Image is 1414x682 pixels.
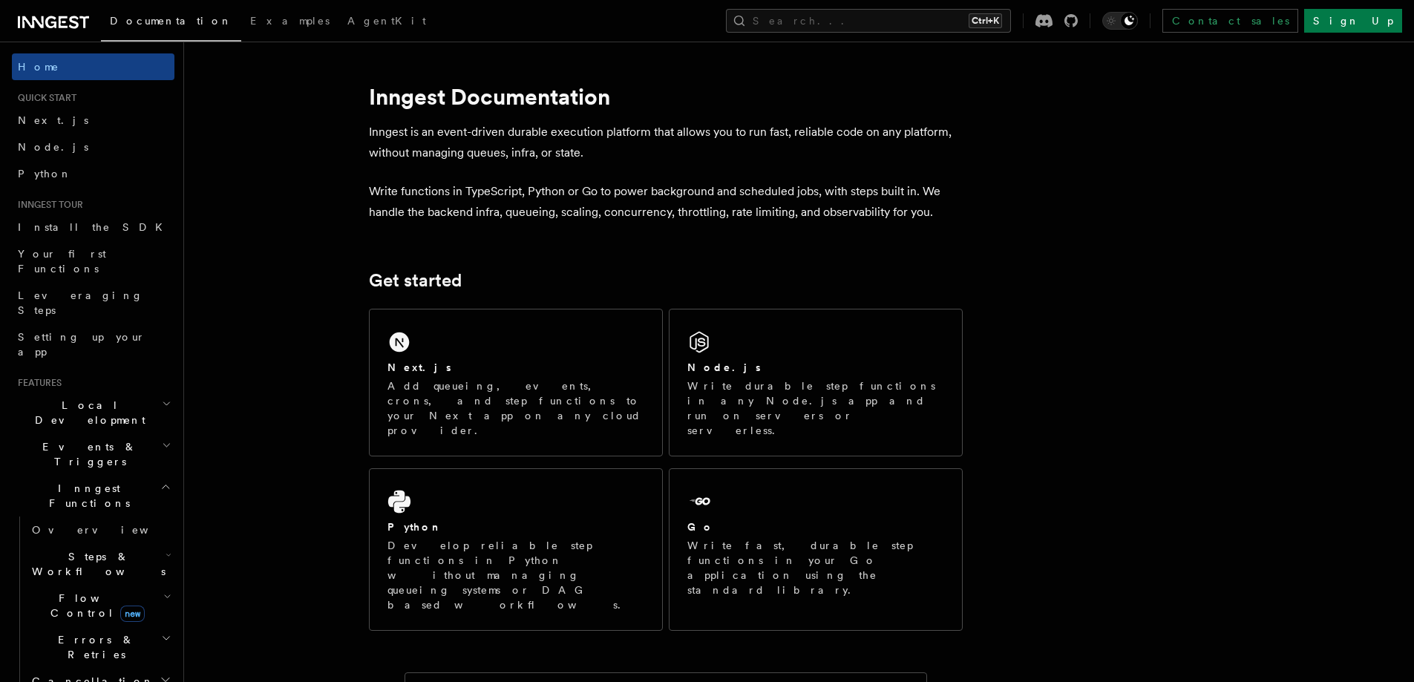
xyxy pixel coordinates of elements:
[18,289,143,316] span: Leveraging Steps
[18,331,145,358] span: Setting up your app
[369,181,963,223] p: Write functions in TypeScript, Python or Go to power background and scheduled jobs, with steps bu...
[687,378,944,438] p: Write durable step functions in any Node.js app and run on servers or serverless.
[12,160,174,187] a: Python
[12,107,174,134] a: Next.js
[26,549,166,579] span: Steps & Workflows
[669,309,963,456] a: Node.jsWrite durable step functions in any Node.js app and run on servers or serverless.
[687,519,714,534] h2: Go
[726,9,1011,33] button: Search...Ctrl+K
[26,585,174,626] button: Flow Controlnew
[12,214,174,240] a: Install the SDK
[387,538,644,612] p: Develop reliable step functions in Python without managing queueing systems or DAG based workflows.
[12,377,62,389] span: Features
[101,4,241,42] a: Documentation
[12,439,162,469] span: Events & Triggers
[369,83,963,110] h1: Inngest Documentation
[18,59,59,74] span: Home
[26,626,174,668] button: Errors & Retries
[12,475,174,517] button: Inngest Functions
[250,15,330,27] span: Examples
[12,53,174,80] a: Home
[1304,9,1402,33] a: Sign Up
[969,13,1002,28] kbd: Ctrl+K
[369,122,963,163] p: Inngest is an event-driven durable execution platform that allows you to run fast, reliable code ...
[12,92,76,104] span: Quick start
[26,543,174,585] button: Steps & Workflows
[12,433,174,475] button: Events & Triggers
[32,524,185,536] span: Overview
[18,221,171,233] span: Install the SDK
[18,114,88,126] span: Next.js
[12,240,174,282] a: Your first Functions
[369,309,663,456] a: Next.jsAdd queueing, events, crons, and step functions to your Next app on any cloud provider.
[369,468,663,631] a: PythonDevelop reliable step functions in Python without managing queueing systems or DAG based wo...
[1162,9,1298,33] a: Contact sales
[12,282,174,324] a: Leveraging Steps
[387,378,644,438] p: Add queueing, events, crons, and step functions to your Next app on any cloud provider.
[26,632,161,662] span: Errors & Retries
[12,398,162,427] span: Local Development
[347,15,426,27] span: AgentKit
[338,4,435,40] a: AgentKit
[12,392,174,433] button: Local Development
[687,360,761,375] h2: Node.js
[241,4,338,40] a: Examples
[369,270,462,291] a: Get started
[12,481,160,511] span: Inngest Functions
[18,248,106,275] span: Your first Functions
[387,519,442,534] h2: Python
[12,134,174,160] a: Node.js
[669,468,963,631] a: GoWrite fast, durable step functions in your Go application using the standard library.
[387,360,451,375] h2: Next.js
[110,15,232,27] span: Documentation
[26,591,163,620] span: Flow Control
[18,168,72,180] span: Python
[18,141,88,153] span: Node.js
[1102,12,1138,30] button: Toggle dark mode
[12,324,174,365] a: Setting up your app
[26,517,174,543] a: Overview
[120,606,145,622] span: new
[12,199,83,211] span: Inngest tour
[687,538,944,597] p: Write fast, durable step functions in your Go application using the standard library.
